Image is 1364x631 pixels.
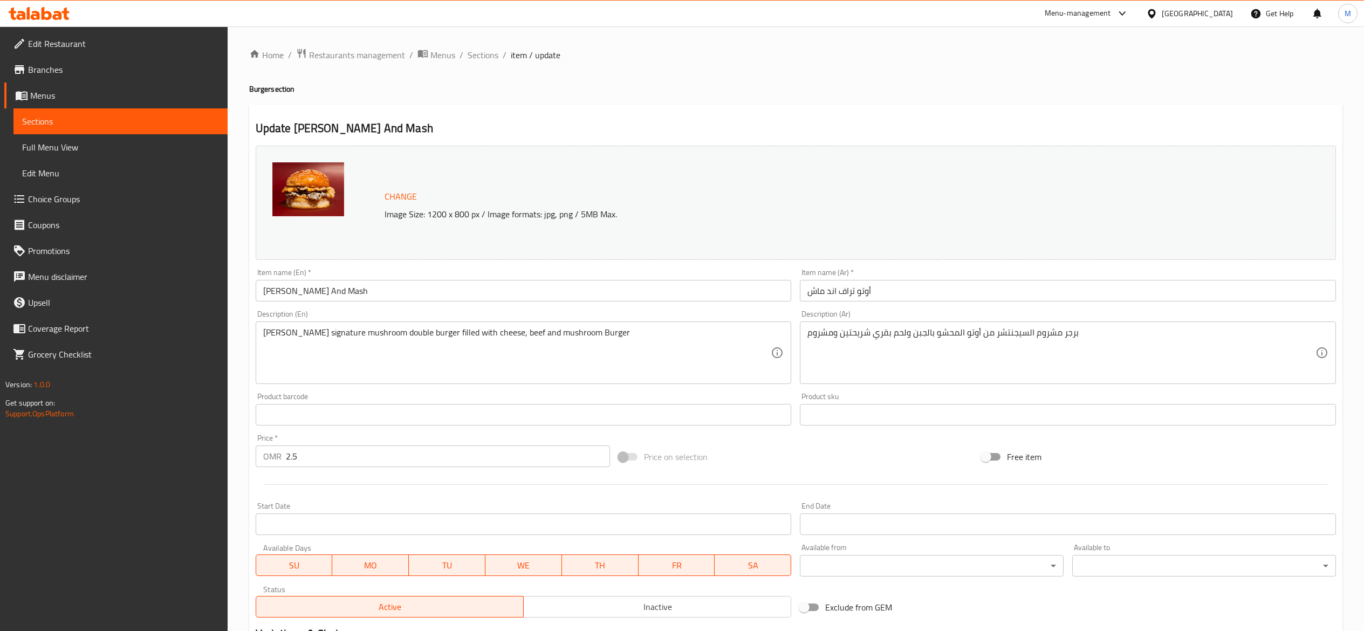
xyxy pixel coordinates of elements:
[249,84,1342,94] h4: Burger section
[13,108,228,134] a: Sections
[807,327,1315,379] textarea: برجر مشروم السيجنتشر من أوتو المحشو بالجبن ولحم بقري شريحتين ومشروم
[28,296,219,309] span: Upsell
[4,57,228,83] a: Branches
[4,83,228,108] a: Menus
[256,120,1336,136] h2: Update [PERSON_NAME] And Mash
[256,596,524,618] button: Active
[825,601,892,614] span: Exclude from GEM
[566,558,634,573] span: TH
[332,554,409,576] button: MO
[385,189,417,204] span: Change
[13,134,228,160] a: Full Menu View
[485,554,562,576] button: WE
[4,186,228,212] a: Choice Groups
[263,450,282,463] p: OMR
[719,558,787,573] span: SA
[33,378,50,392] span: 1.0.0
[639,554,715,576] button: FR
[286,445,610,467] input: Please enter price
[5,396,55,410] span: Get support on:
[28,63,219,76] span: Branches
[296,48,405,62] a: Restaurants management
[409,49,413,61] li: /
[288,49,292,61] li: /
[643,558,711,573] span: FR
[256,280,792,301] input: Enter name En
[1007,450,1041,463] span: Free item
[337,558,405,573] span: MO
[380,208,1166,221] p: Image Size: 1200 x 800 px / Image formats: jpg, png / 5MB Max.
[1162,8,1233,19] div: [GEOGRAPHIC_DATA]
[28,322,219,335] span: Coverage Report
[503,49,506,61] li: /
[28,244,219,257] span: Promotions
[261,558,328,573] span: SU
[13,160,228,186] a: Edit Menu
[28,348,219,361] span: Grocery Checklist
[261,599,519,615] span: Active
[460,49,463,61] li: /
[249,49,284,61] a: Home
[523,596,791,618] button: Inactive
[4,264,228,290] a: Menu disclaimer
[5,378,32,392] span: Version:
[4,315,228,341] a: Coverage Report
[800,555,1064,577] div: ​
[800,404,1336,426] input: Please enter product sku
[22,141,219,154] span: Full Menu View
[22,167,219,180] span: Edit Menu
[30,89,219,102] span: Menus
[272,162,344,216] img: mmw_638905066267773001
[430,49,455,61] span: Menus
[28,37,219,50] span: Edit Restaurant
[490,558,558,573] span: WE
[380,186,421,208] button: Change
[715,554,791,576] button: SA
[511,49,560,61] span: item / update
[562,554,639,576] button: TH
[4,341,228,367] a: Grocery Checklist
[256,554,333,576] button: SU
[263,327,771,379] textarea: [PERSON_NAME] signature mushroom double burger filled with cheese, beef and mushroom Burger
[249,48,1342,62] nav: breadcrumb
[4,238,228,264] a: Promotions
[1072,555,1336,577] div: ​
[4,290,228,315] a: Upsell
[1045,7,1111,20] div: Menu-management
[4,212,228,238] a: Coupons
[409,554,485,576] button: TU
[417,48,455,62] a: Menus
[4,31,228,57] a: Edit Restaurant
[528,599,787,615] span: Inactive
[5,407,74,421] a: Support.OpsPlatform
[1345,8,1351,19] span: M
[256,404,792,426] input: Please enter product barcode
[28,218,219,231] span: Coupons
[468,49,498,61] a: Sections
[28,193,219,205] span: Choice Groups
[22,115,219,128] span: Sections
[309,49,405,61] span: Restaurants management
[644,450,708,463] span: Price on selection
[28,270,219,283] span: Menu disclaimer
[413,558,481,573] span: TU
[800,280,1336,301] input: Enter name Ar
